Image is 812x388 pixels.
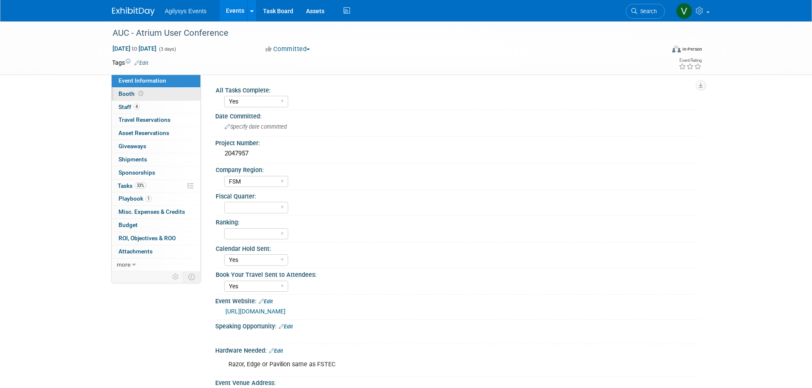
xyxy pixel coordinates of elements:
[112,167,200,179] a: Sponsorships
[216,84,696,95] div: All Tasks Complete:
[215,295,700,306] div: Event Website:
[682,46,702,52] div: In-Person
[112,153,200,166] a: Shipments
[216,268,696,279] div: Book Your Travel Sent to Attendees:
[112,245,200,258] a: Attachments
[259,299,273,305] a: Edit
[130,45,139,52] span: to
[165,8,207,14] span: Agilysys Events
[110,26,652,41] div: AUC - Atrium User Conference
[112,206,200,218] a: Misc. Expenses & Credits
[615,44,702,57] div: Event Format
[112,101,200,114] a: Staff4
[216,216,696,227] div: Ranking:
[112,58,148,67] td: Tags
[145,195,152,202] span: 1
[222,147,694,160] div: 2047957
[118,90,145,97] span: Booth
[118,235,176,241] span: ROI, Objectives & ROO
[672,46,681,52] img: Format-Inperson.png
[118,103,140,110] span: Staff
[168,271,183,282] td: Personalize Event Tab Strip
[118,182,146,189] span: Tasks
[137,90,145,97] span: Booth not reserved yet
[112,45,157,52] span: [DATE] [DATE]
[135,182,146,189] span: 33%
[112,7,155,16] img: ExhibitDay
[626,4,665,19] a: Search
[133,103,140,110] span: 4
[134,60,148,66] a: Edit
[215,320,700,331] div: Speaking Opportunity:
[118,248,153,255] span: Attachments
[112,193,200,205] a: Playbook1
[676,3,692,19] img: Vaitiare Munoz
[225,308,286,315] a: [URL][DOMAIN_NAME]
[112,114,200,126] a: Travel Reservations
[117,261,130,268] span: more
[112,180,200,193] a: Tasks33%
[118,143,146,149] span: Giveaways
[269,348,283,354] a: Edit
[118,208,185,215] span: Misc. Expenses & Credits
[112,88,200,101] a: Booth
[215,377,700,387] div: Event Venue Address:
[118,156,147,163] span: Shipments
[279,324,293,330] a: Edit
[263,45,313,54] button: Committed
[118,116,170,123] span: Travel Reservations
[112,232,200,245] a: ROI, Objectives & ROO
[112,219,200,232] a: Budget
[216,242,696,253] div: Calendar Hold Sent:
[225,124,287,130] span: Specify date committed
[215,344,700,355] div: Hardware Needed:
[112,140,200,153] a: Giveaways
[112,127,200,140] a: Asset Reservations
[118,129,169,136] span: Asset Reservations
[215,110,700,121] div: Date Committed:
[679,58,702,63] div: Event Rating
[118,195,152,202] span: Playbook
[183,271,200,282] td: Toggle Event Tabs
[118,221,138,228] span: Budget
[216,164,696,174] div: Company Region:
[158,46,176,52] span: (3 days)
[223,356,607,373] div: Razor, Edge or Pavilion same as FSTEC
[118,77,166,84] span: Event Information
[112,75,200,87] a: Event Information
[118,169,155,176] span: Sponsorships
[216,190,696,201] div: Fiscal Quarter:
[637,8,657,14] span: Search
[112,259,200,271] a: more
[215,137,700,147] div: Project Number:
